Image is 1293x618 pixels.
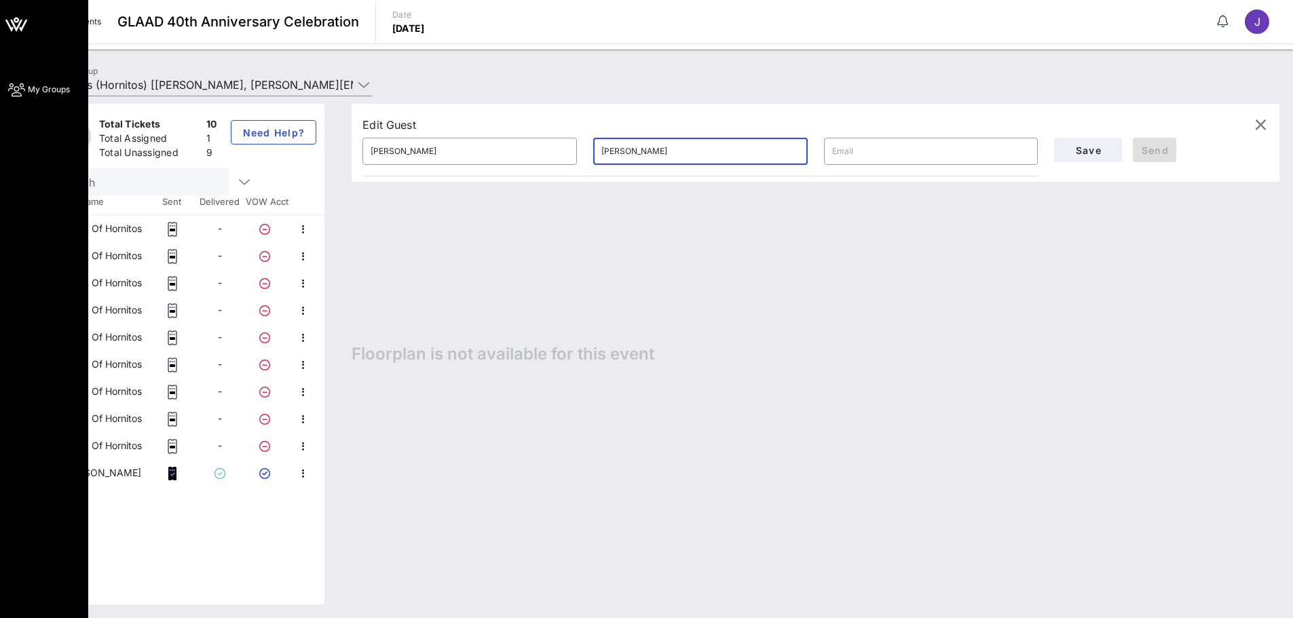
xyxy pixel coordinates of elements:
input: Email [832,140,1030,162]
div: Total Unassigned [99,146,201,163]
span: - [218,412,222,424]
span: Floorplan is not available for this event [352,344,654,364]
input: Last Name* [601,140,800,162]
span: Need Help? [242,127,305,138]
div: Total Tickets [99,117,201,134]
div: Guest Of Hornitos [63,269,142,296]
div: Guest Of Hornitos [63,432,142,459]
div: 1 [206,132,217,149]
div: J [1245,9,1269,34]
span: Guest Name [46,195,148,209]
span: - [218,250,222,261]
button: Need Help? [231,120,317,144]
span: - [218,277,222,288]
div: Guest Of Hornitos [63,215,142,242]
div: Jimmy Franklin [63,459,141,486]
div: Total Assigned [99,132,201,149]
span: VOW Acct [243,195,291,209]
div: Guest Of Hornitos [63,296,142,324]
div: Guest Of Hornitos [63,378,142,405]
div: 9 [206,146,217,163]
span: J [1254,15,1260,28]
span: - [218,331,222,343]
span: GLAAD 40th Anniversary Celebration [117,12,359,32]
span: My Groups [28,83,70,96]
div: Guest Of Hornitos [63,351,142,378]
span: - [218,223,222,234]
span: - [218,385,222,397]
span: Save [1065,144,1111,156]
button: Save [1054,138,1122,162]
span: Delivered [195,195,243,209]
div: Edit Guest [362,115,416,134]
p: [DATE] [392,22,425,35]
a: My Groups [8,81,70,98]
div: Guest Of Hornitos [63,324,142,351]
span: - [218,304,222,315]
span: - [218,440,222,451]
p: Date [392,8,425,22]
input: First Name* [371,140,569,162]
div: Guest Of Hornitos [63,242,142,269]
span: - [218,358,222,370]
div: Guest Of Hornitos [63,405,142,432]
span: Sent [148,195,195,209]
div: 10 [206,117,217,134]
